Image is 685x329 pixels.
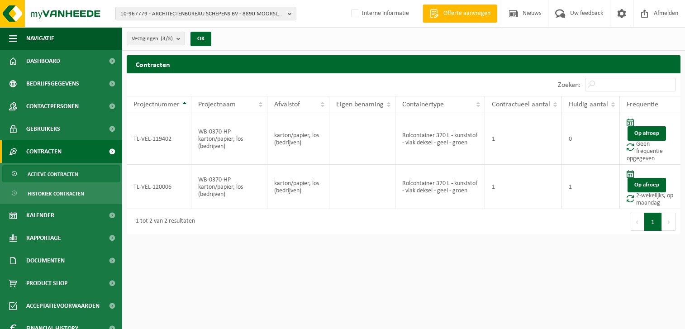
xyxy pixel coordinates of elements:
span: Dashboard [26,50,60,72]
span: Contracten [26,140,62,163]
span: Historiek contracten [28,185,84,202]
span: Actieve contracten [28,166,78,183]
span: 10-967779 - ARCHITECTENBUREAU SCHEPENS BV - 8890 MOORSLEDE, AZALEALAAN 11 [120,7,284,21]
td: karton/papier, los (bedrijven) [267,113,329,165]
td: TL-VEL-119402 [127,113,191,165]
a: Actieve contracten [2,165,120,182]
button: OK [190,32,211,46]
a: Op afroep [628,126,666,141]
td: 0 [562,113,620,165]
span: Bedrijfsgegevens [26,72,79,95]
td: Rolcontainer 370 L - kunststof - vlak deksel - geel - groen [395,113,485,165]
a: Offerte aanvragen [423,5,497,23]
td: TL-VEL-120006 [127,165,191,209]
td: Rolcontainer 370 L - kunststof - vlak deksel - geel - groen [395,165,485,209]
span: Contactpersonen [26,95,79,118]
span: Offerte aanvragen [441,9,493,18]
td: WB-0370-HP karton/papier, los (bedrijven) [191,113,267,165]
span: Containertype [402,101,444,108]
button: Next [662,213,676,231]
a: Historiek contracten [2,185,120,202]
span: Navigatie [26,27,54,50]
span: Gebruikers [26,118,60,140]
span: Projectnummer [133,101,180,108]
td: karton/papier, los (bedrijven) [267,165,329,209]
button: 1 [644,213,662,231]
span: Product Shop [26,272,67,295]
button: Vestigingen(3/3) [127,32,185,45]
td: 2-wekelijks, op maandag [620,165,680,209]
td: WB-0370-HP karton/papier, los (bedrijven) [191,165,267,209]
span: Frequentie [627,101,658,108]
td: 1 [562,165,620,209]
count: (3/3) [161,36,173,42]
span: Eigen benaming [336,101,384,108]
label: Zoeken: [558,81,580,89]
span: Projectnaam [198,101,236,108]
td: 1 [485,113,562,165]
button: 10-967779 - ARCHITECTENBUREAU SCHEPENS BV - 8890 MOORSLEDE, AZALEALAAN 11 [115,7,296,20]
td: 1 [485,165,562,209]
label: Interne informatie [349,7,409,20]
button: Previous [630,213,644,231]
a: Op afroep [628,178,666,192]
span: Documenten [26,249,65,272]
span: Vestigingen [132,32,173,46]
span: Acceptatievoorwaarden [26,295,100,317]
span: Kalender [26,204,54,227]
span: Rapportage [26,227,61,249]
span: Afvalstof [274,101,300,108]
td: Geen frequentie opgegeven [620,113,680,165]
div: 1 tot 2 van 2 resultaten [131,214,195,230]
span: Huidig aantal [569,101,608,108]
h2: Contracten [127,55,680,73]
span: Contractueel aantal [492,101,550,108]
